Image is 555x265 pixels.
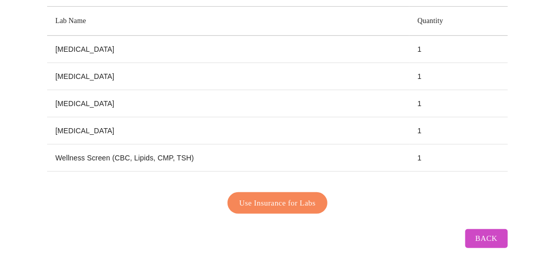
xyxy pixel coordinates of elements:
th: Quantity [409,7,508,36]
td: [MEDICAL_DATA] [47,90,409,117]
td: 1 [409,36,508,63]
td: 1 [409,117,508,145]
span: Use Insurance for Labs [239,196,316,210]
span: Back [476,232,498,245]
button: Back [465,229,508,248]
td: 1 [409,63,508,90]
td: [MEDICAL_DATA] [47,36,409,63]
th: Lab Name [47,7,409,36]
button: Use Insurance for Labs [228,192,327,214]
td: Wellness Screen (CBC, Lipids, CMP, TSH) [47,145,409,172]
td: [MEDICAL_DATA] [47,63,409,90]
td: 1 [409,145,508,172]
td: 1 [409,90,508,117]
td: [MEDICAL_DATA] [47,117,409,145]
